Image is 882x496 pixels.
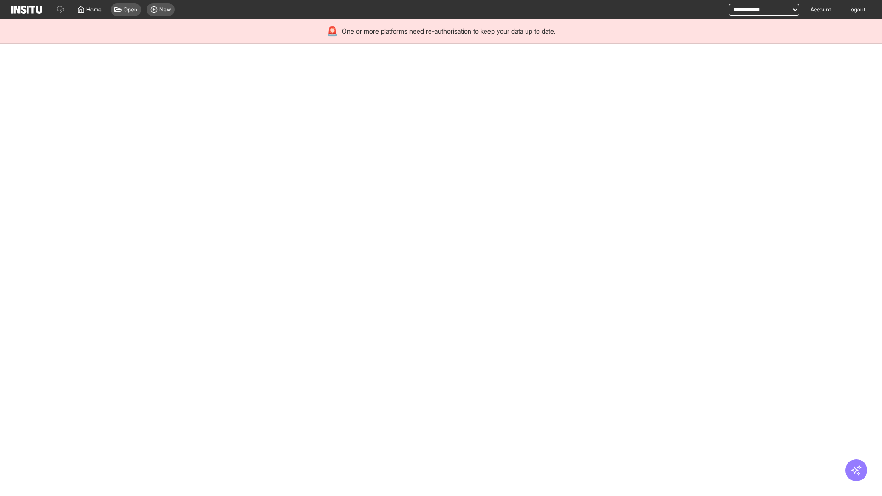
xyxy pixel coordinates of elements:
[327,25,338,38] div: 🚨
[11,6,42,14] img: Logo
[86,6,102,13] span: Home
[159,6,171,13] span: New
[124,6,137,13] span: Open
[342,27,555,36] span: One or more platforms need re-authorisation to keep your data up to date.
